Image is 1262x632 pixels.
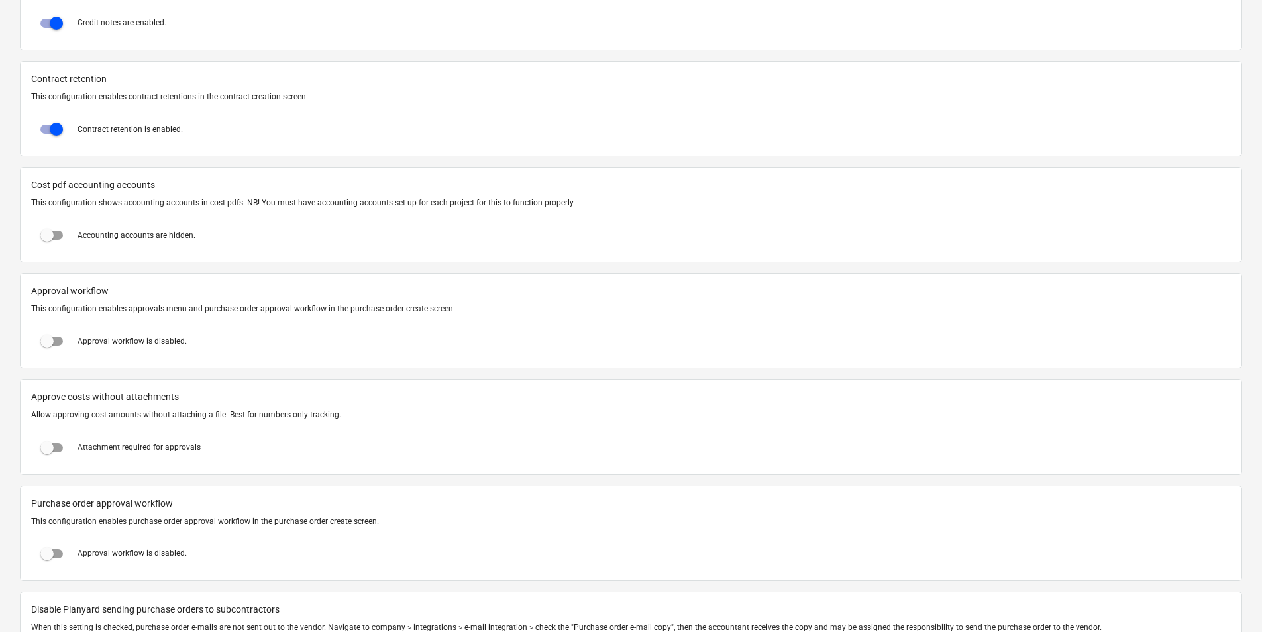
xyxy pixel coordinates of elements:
p: Credit notes are enabled. [78,17,166,28]
span: Approve costs without attachments [31,390,1231,404]
p: This configuration shows accounting accounts in cost pdfs. NB! You must have accounting accounts ... [31,197,1231,209]
span: Approval workflow [31,284,1231,298]
p: Allow approving cost amounts without attaching a file. Best for numbers-only tracking. [31,409,1231,421]
span: Cost pdf accounting accounts [31,178,1231,192]
p: Attachment required for approvals [78,442,201,453]
p: This configuration enables approvals menu and purchase order approval workflow in the purchase or... [31,303,1231,315]
span: Disable Planyard sending purchase orders to subcontractors [31,603,1231,617]
p: Contract retention is enabled. [78,124,183,135]
p: This configuration enables contract retentions in the contract creation screen. [31,91,1231,103]
p: Accounting accounts are hidden. [78,230,195,241]
span: Contract retention [31,72,1231,86]
iframe: Chat Widget [1196,568,1262,632]
p: Approval workflow is disabled. [78,548,187,559]
p: This configuration enables purchase order approval workflow in the purchase order create screen. [31,516,1231,527]
p: Approval workflow is disabled. [78,336,187,347]
span: Purchase order approval workflow [31,497,1231,511]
